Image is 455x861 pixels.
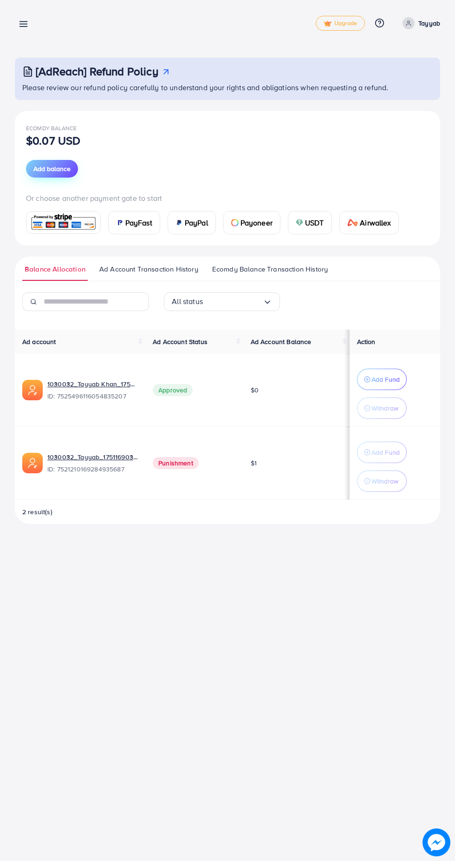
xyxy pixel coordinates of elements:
[223,211,280,234] a: cardPayoneer
[116,219,123,226] img: card
[47,452,138,462] a: 1030032_Tayyab_1751169031638
[108,211,160,234] a: cardPayFast
[240,217,273,228] span: Payoneer
[316,16,365,31] a: tickUpgrade
[357,470,407,492] button: Withdraw
[357,369,407,390] button: Add Fund
[26,211,101,234] a: card
[371,374,400,385] p: Add Fund
[251,458,257,468] span: $1
[29,212,97,232] img: card
[26,135,80,146] p: $0.07 USD
[371,403,398,414] p: Withdraw
[424,830,449,855] img: image
[26,160,78,178] button: Add balance
[99,264,198,274] span: Ad Account Transaction History
[25,264,85,274] span: Balance Allocation
[22,453,43,473] img: ic-ads-acc.e4c84228.svg
[288,211,332,234] a: cardUSDT
[185,217,208,228] span: PayPal
[175,219,183,226] img: card
[357,337,376,346] span: Action
[164,292,280,311] div: Search for option
[47,464,138,474] span: ID: 7521210169284935687
[168,211,216,234] a: cardPayPal
[153,457,199,469] span: Punishment
[153,337,208,346] span: Ad Account Status
[339,211,399,234] a: cardAirwallex
[47,452,138,474] div: <span class='underline'>1030032_Tayyab_1751169031638</span></br>7521210169284935687
[347,219,358,226] img: card
[47,379,138,401] div: <span class='underline'>1030032_Tayyab Khan_1752166403219</span></br>7525496116054835207
[231,219,239,226] img: card
[360,217,390,228] span: Airwallex
[418,18,440,29] p: Tayyab
[26,124,77,132] span: Ecomdy Balance
[22,507,52,517] span: 2 result(s)
[47,391,138,401] span: ID: 7525496116054835207
[399,17,440,29] a: Tayyab
[371,476,398,487] p: Withdraw
[172,294,203,309] span: All status
[26,192,429,204] p: Or choose another payment gate to start
[305,217,324,228] span: USDT
[324,20,331,27] img: tick
[357,397,407,419] button: Withdraw
[22,82,435,93] p: Please review our refund policy carefully to understand your rights and obligations when requesti...
[203,294,263,309] input: Search for option
[212,264,328,274] span: Ecomdy Balance Transaction History
[125,217,152,228] span: PayFast
[153,384,193,396] span: Approved
[371,447,400,458] p: Add Fund
[357,442,407,463] button: Add Fund
[47,379,138,389] a: 1030032_Tayyab Khan_1752166403219
[22,380,43,400] img: ic-ads-acc.e4c84228.svg
[324,20,357,27] span: Upgrade
[296,219,303,226] img: card
[22,337,56,346] span: Ad account
[251,385,259,395] span: $0
[33,164,71,173] span: Add balance
[251,337,312,346] span: Ad Account Balance
[36,65,158,78] h3: [AdReach] Refund Policy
